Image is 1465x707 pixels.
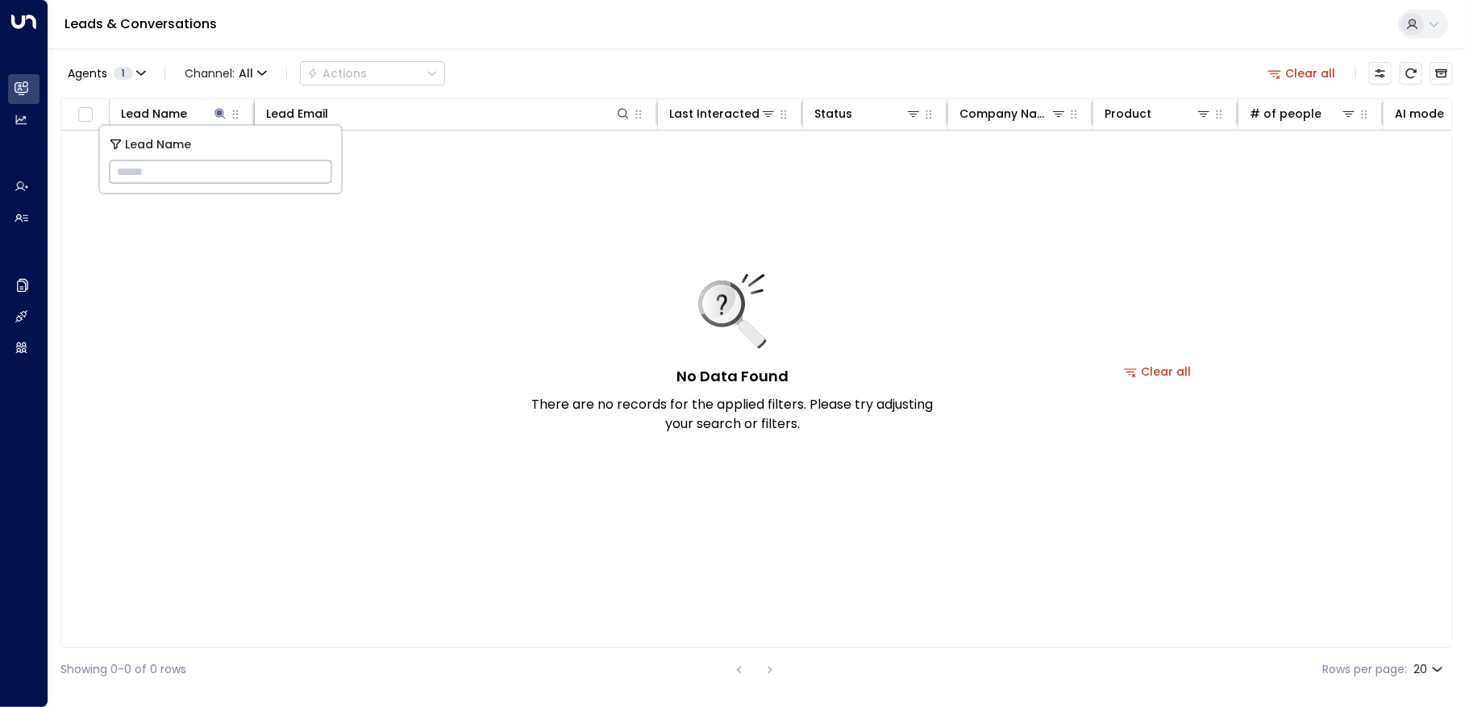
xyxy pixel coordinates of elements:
div: Actions [307,66,367,81]
span: 1 [114,67,133,80]
div: Showing 0-0 of 0 rows [60,661,186,678]
h5: No Data Found [676,365,789,387]
div: Company Name [959,104,1067,123]
div: AI mode [1395,104,1444,123]
span: Agents [68,68,107,79]
span: All [239,67,253,80]
div: Lead Name [121,104,228,123]
div: Last Interacted [669,104,776,123]
div: 20 [1413,658,1446,681]
button: Agents1 [60,62,152,85]
span: Lead Name [126,135,192,154]
label: Rows per page: [1322,661,1407,678]
button: Channel:All [178,62,273,85]
div: # of people [1250,104,1321,123]
p: There are no records for the applied filters. Please try adjusting your search or filters. [531,395,934,434]
div: Button group with a nested menu [300,61,445,85]
button: Clear all [1262,62,1342,85]
div: Product [1105,104,1151,123]
button: Archived Leads [1430,62,1453,85]
nav: pagination navigation [729,659,780,680]
div: Company Name [959,104,1051,123]
div: Product [1105,104,1212,123]
div: Last Interacted [669,104,760,123]
button: Customize [1369,62,1392,85]
span: Toggle select all [75,105,95,125]
div: Status [814,104,922,123]
div: # of people [1250,104,1357,123]
span: Refresh [1400,62,1422,85]
button: Clear all [1117,360,1198,383]
div: Lead Email [266,104,631,123]
div: Lead Email [266,104,328,123]
a: Leads & Conversations [65,15,217,33]
button: Actions [300,61,445,85]
span: Channel: [178,62,273,85]
div: Status [814,104,852,123]
div: Lead Name [121,104,187,123]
